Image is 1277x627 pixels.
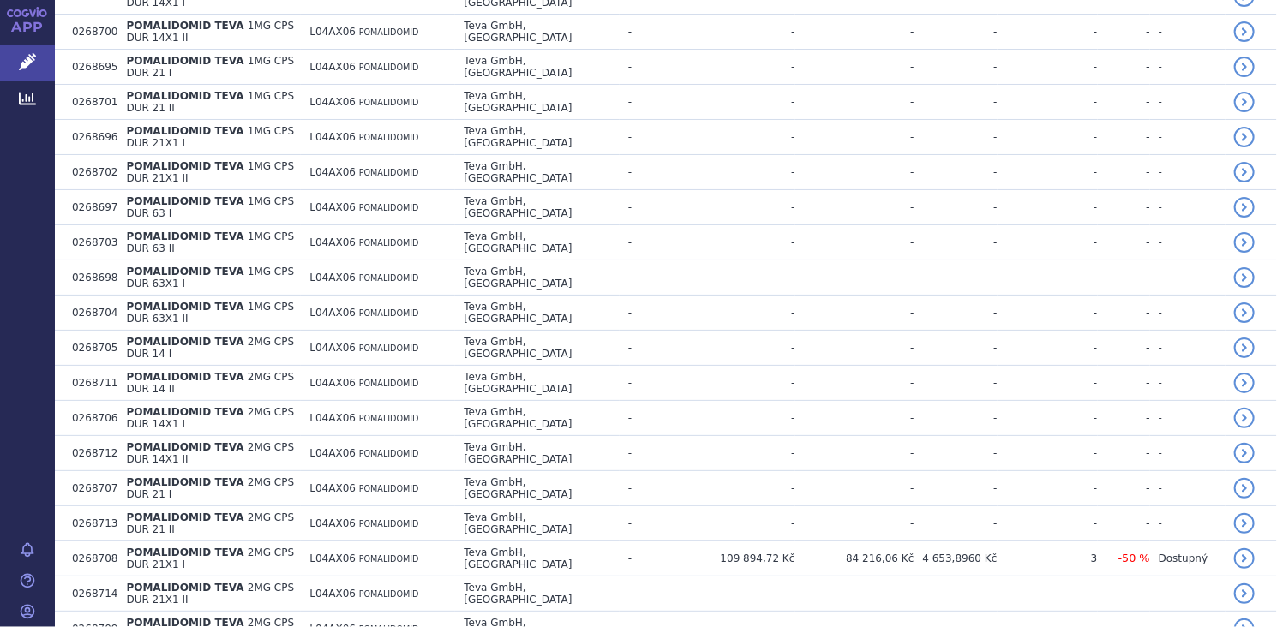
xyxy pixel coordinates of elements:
td: - [998,296,1098,331]
span: POMALIDOMID [359,273,419,283]
td: - [620,366,680,401]
td: - [914,85,998,120]
td: - [620,471,680,506]
a: detail [1234,408,1255,428]
a: detail [1234,232,1255,253]
td: Teva GmbH, [GEOGRAPHIC_DATA] [455,401,620,436]
td: - [795,85,914,120]
td: - [1150,260,1226,296]
span: L04AX06 [309,342,356,354]
td: - [620,296,680,331]
span: POMALIDOMID TEVA [126,125,243,137]
td: - [914,296,998,331]
span: POMALIDOMID TEVA [126,301,243,313]
td: Teva GmbH, [GEOGRAPHIC_DATA] [455,541,620,576]
span: 1MG CPS DUR 63X1 I [126,266,294,290]
td: - [795,260,914,296]
td: - [1150,506,1226,541]
td: - [1098,85,1150,120]
span: L04AX06 [309,131,356,143]
td: - [998,15,1098,50]
span: POMALIDOMID TEVA [126,20,243,32]
td: 0268708 [63,541,117,576]
td: - [1150,120,1226,155]
span: POMALIDOMID [359,308,419,318]
td: - [914,471,998,506]
td: - [998,436,1098,471]
span: 2MG CPS DUR 14 II [126,371,294,395]
td: - [680,296,795,331]
td: Teva GmbH, [GEOGRAPHIC_DATA] [455,260,620,296]
td: - [620,190,680,225]
span: 2MG CPS DUR 21X1 II [126,582,294,606]
td: - [998,366,1098,401]
td: - [1150,85,1226,120]
td: - [795,436,914,471]
td: - [680,436,795,471]
td: - [1150,50,1226,85]
td: - [1150,366,1226,401]
td: - [795,506,914,541]
td: - [795,366,914,401]
td: Dostupný [1150,541,1226,576]
td: 109 894,72 Kč [680,541,795,576]
td: 0268702 [63,155,117,190]
a: detail [1234,92,1255,112]
a: detail [1234,197,1255,218]
td: 0268700 [63,15,117,50]
td: - [680,576,795,612]
a: detail [1234,443,1255,463]
td: Teva GmbH, [GEOGRAPHIC_DATA] [455,436,620,471]
span: 1MG CPS DUR 21X1 II [126,160,294,184]
span: 2MG CPS DUR 21X1 I [126,546,294,570]
td: - [620,15,680,50]
span: POMALIDOMID [359,449,419,458]
td: 0268703 [63,225,117,260]
td: - [680,366,795,401]
a: detail [1234,373,1255,393]
td: 3 [998,541,1098,576]
span: 1MG CPS DUR 63 I [126,195,294,219]
td: - [795,401,914,436]
a: detail [1234,57,1255,77]
td: 0268704 [63,296,117,331]
a: detail [1234,302,1255,323]
td: - [1098,471,1150,506]
td: 0268714 [63,576,117,612]
td: - [1098,331,1150,366]
span: POMALIDOMID [359,168,419,177]
td: Teva GmbH, [GEOGRAPHIC_DATA] [455,155,620,190]
span: 1MG CPS DUR 14X1 II [126,20,294,44]
td: 0268705 [63,331,117,366]
td: - [620,155,680,190]
td: Teva GmbH, [GEOGRAPHIC_DATA] [455,15,620,50]
span: POMALIDOMID TEVA [126,406,243,418]
td: - [620,85,680,120]
span: L04AX06 [309,307,356,319]
span: POMALIDOMID [359,238,419,248]
td: - [1150,15,1226,50]
td: - [998,471,1098,506]
span: POMALIDOMID [359,98,419,107]
td: - [795,120,914,155]
td: - [620,576,680,612]
span: POMALIDOMID TEVA [126,195,243,207]
span: POMALIDOMID [359,414,419,423]
td: Teva GmbH, [GEOGRAPHIC_DATA] [455,190,620,225]
td: - [914,506,998,541]
td: - [914,190,998,225]
a: detail [1234,513,1255,534]
td: 0268696 [63,120,117,155]
span: POMALIDOMID [359,133,419,142]
td: Teva GmbH, [GEOGRAPHIC_DATA] [455,471,620,506]
td: - [795,190,914,225]
span: POMALIDOMID TEVA [126,582,243,594]
td: - [620,506,680,541]
span: POMALIDOMID [359,343,419,353]
td: 0268698 [63,260,117,296]
td: - [795,471,914,506]
td: - [620,331,680,366]
span: L04AX06 [309,412,356,424]
span: L04AX06 [309,482,356,494]
td: - [680,85,795,120]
